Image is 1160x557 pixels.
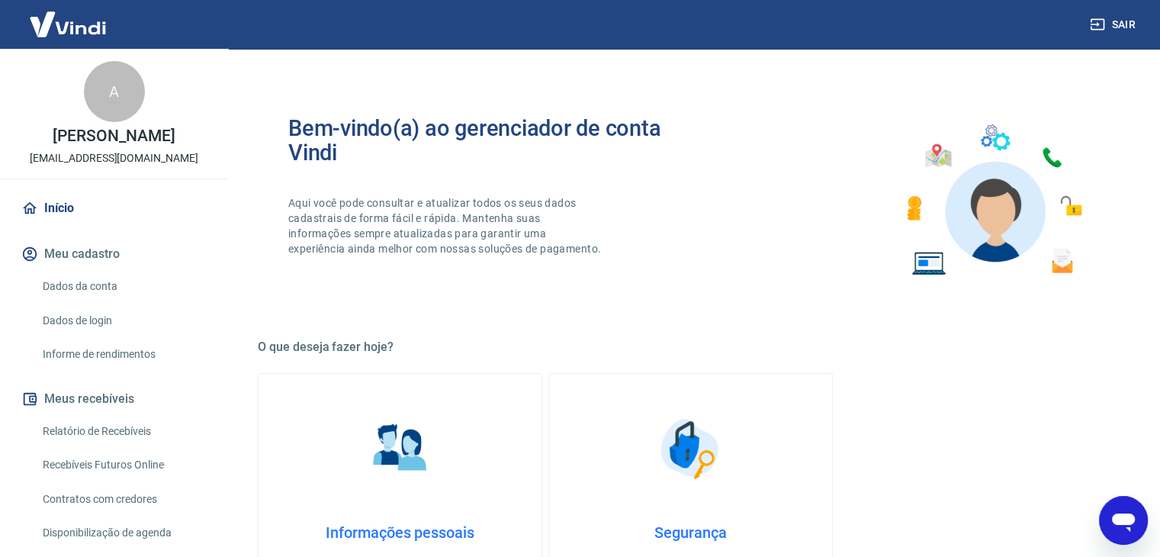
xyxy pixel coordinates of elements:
[1087,11,1142,39] button: Sair
[1099,496,1148,545] iframe: Botão para abrir a janela de mensagens
[893,116,1093,285] img: Imagem de um avatar masculino com diversos icones exemplificando as funcionalidades do gerenciado...
[288,195,604,256] p: Aqui você pode consultar e atualizar todos os seus dados cadastrais de forma fácil e rápida. Mant...
[53,128,175,144] p: [PERSON_NAME]
[84,61,145,122] div: A
[574,523,808,542] h4: Segurança
[37,416,210,447] a: Relatório de Recebíveis
[362,411,439,487] img: Informações pessoais
[37,305,210,336] a: Dados de login
[288,116,691,165] h2: Bem-vindo(a) ao gerenciador de conta Vindi
[18,382,210,416] button: Meus recebíveis
[37,449,210,481] a: Recebíveis Futuros Online
[37,517,210,549] a: Disponibilização de agenda
[18,237,210,271] button: Meu cadastro
[18,1,117,47] img: Vindi
[18,192,210,225] a: Início
[30,150,198,166] p: [EMAIL_ADDRESS][DOMAIN_NAME]
[653,411,729,487] img: Segurança
[37,339,210,370] a: Informe de rendimentos
[37,484,210,515] a: Contratos com credores
[283,523,517,542] h4: Informações pessoais
[37,271,210,302] a: Dados da conta
[258,340,1123,355] h5: O que deseja fazer hoje?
